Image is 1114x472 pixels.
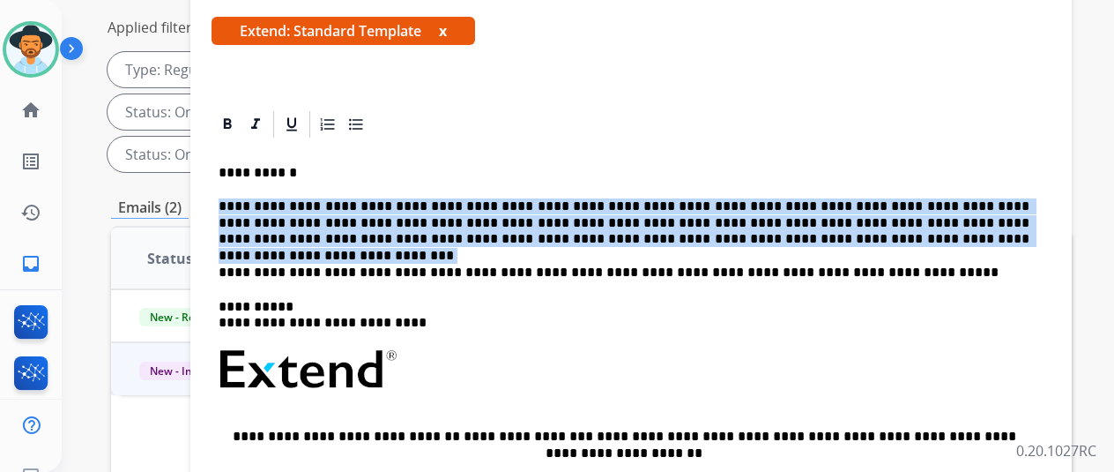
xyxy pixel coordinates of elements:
[20,253,41,274] mat-icon: inbox
[108,137,344,172] div: Status: On Hold - Servicers
[242,111,269,138] div: Italic
[139,308,219,326] span: New - Reply
[315,111,341,138] div: Ordered List
[343,111,369,138] div: Bullet List
[20,100,41,121] mat-icon: home
[439,20,447,41] button: x
[111,197,189,219] p: Emails (2)
[6,25,56,74] img: avatar
[108,94,337,130] div: Status: On-hold – Internal
[139,362,221,380] span: New - Initial
[212,17,475,45] span: Extend: Standard Template
[20,202,41,223] mat-icon: history
[20,151,41,172] mat-icon: list_alt
[108,17,203,38] p: Applied filters:
[214,111,241,138] div: Bold
[147,248,193,269] span: Status
[1016,440,1096,461] p: 0.20.1027RC
[108,52,283,87] div: Type: Reguard CS
[278,111,305,138] div: Underline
